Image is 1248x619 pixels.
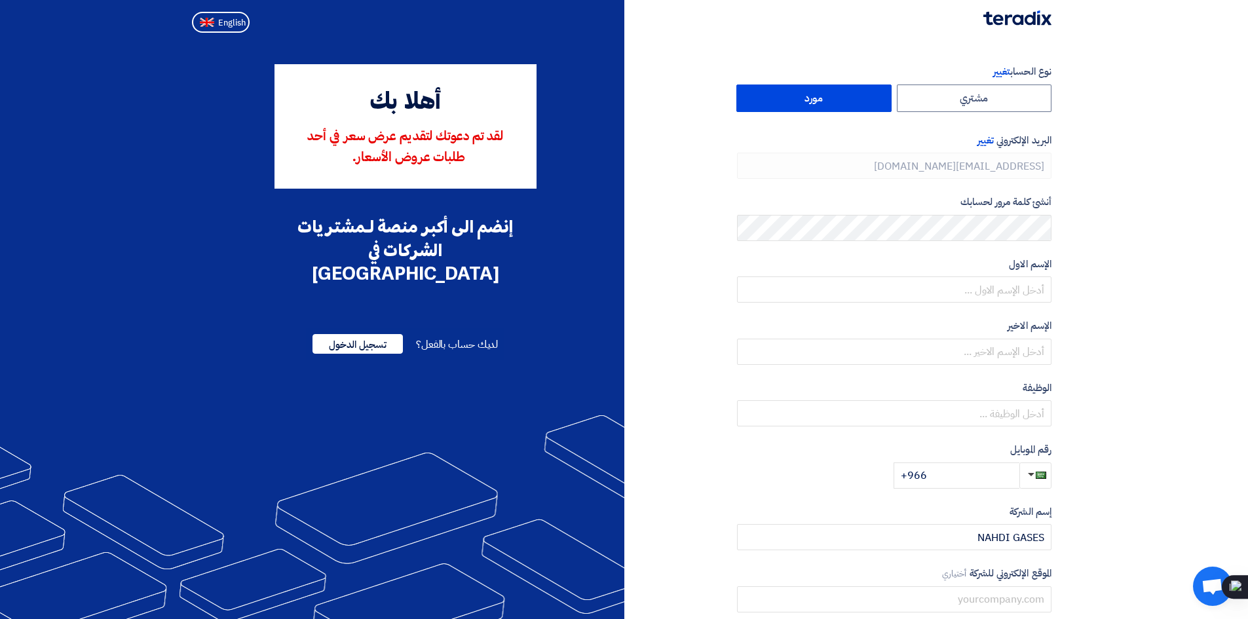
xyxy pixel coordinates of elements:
[737,195,1051,210] label: أنشئ كلمة مرور لحسابك
[983,10,1051,26] img: Teradix logo
[293,85,518,121] div: أهلا بك
[416,337,498,352] span: لديك حساب بالفعل؟
[200,18,214,28] img: en-US.png
[737,257,1051,272] label: الإسم الاول
[737,64,1051,79] label: نوع الحساب
[1193,567,1232,606] div: دردشة مفتوحة
[942,567,967,580] span: أختياري
[737,566,1051,581] label: الموقع الإلكتروني للشركة
[218,18,246,28] span: English
[977,133,994,147] span: تغيير
[737,153,1051,179] input: أدخل بريد العمل الإلكتروني الخاص بك ...
[737,400,1051,426] input: أدخل الوظيفة ...
[737,524,1051,550] input: أدخل إسم الشركة ...
[307,130,503,164] span: لقد تم دعوتك لتقديم عرض سعر في أحد طلبات عروض الأسعار.
[736,84,892,112] label: مورد
[894,462,1019,489] input: أدخل رقم الموبايل ...
[897,84,1052,112] label: مشتري
[737,586,1051,612] input: yourcompany.com
[312,334,403,354] span: تسجيل الدخول
[737,133,1051,148] label: البريد الإلكتروني
[737,276,1051,303] input: أدخل الإسم الاول ...
[993,64,1010,79] span: تغيير
[274,215,537,286] div: إنضم الى أكبر منصة لـمشتريات الشركات في [GEOGRAPHIC_DATA]
[737,318,1051,333] label: الإسم الاخير
[192,12,250,33] button: English
[312,337,403,352] a: تسجيل الدخول
[737,381,1051,396] label: الوظيفة
[737,442,1051,457] label: رقم الموبايل
[737,504,1051,519] label: إسم الشركة
[737,339,1051,365] input: أدخل الإسم الاخير ...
